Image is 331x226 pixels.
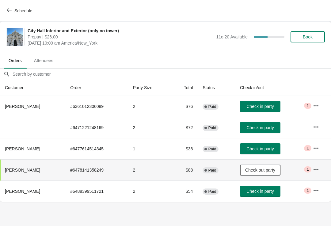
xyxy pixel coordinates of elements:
td: 2 [128,96,170,117]
span: Schedule [14,8,32,13]
span: Paid [208,168,216,173]
span: Check out party [245,168,275,172]
span: Paid [208,104,216,109]
th: Check in/out [235,80,308,96]
span: 1 [306,188,309,193]
td: $88 [170,159,198,180]
th: Total [170,80,198,96]
span: [PERSON_NAME] [5,104,40,109]
span: Check in party [246,189,274,194]
img: City Hall Interior and Exterior (only no tower) [7,28,24,46]
td: 1 [128,138,170,159]
td: # 6471221248169 [65,117,128,138]
button: Check in party [240,143,280,154]
span: Check in party [246,125,274,130]
span: Orders [4,55,27,66]
td: # 6478141358249 [65,159,128,180]
td: # 6477614514345 [65,138,128,159]
span: Paid [208,147,216,152]
td: 2 [128,180,170,202]
span: 1 [306,146,309,151]
button: Check in party [240,122,280,133]
td: $54 [170,180,198,202]
button: Schedule [3,5,37,16]
span: Check in party [246,104,274,109]
span: [PERSON_NAME] [5,168,40,172]
span: Paid [208,125,216,130]
button: Check in party [240,186,280,197]
td: # 6488399511721 [65,180,128,202]
td: # 6361012306089 [65,96,128,117]
span: Book [303,34,313,39]
button: Check out party [240,165,280,176]
span: Paid [208,189,216,194]
button: Check in party [240,101,280,112]
button: Book [291,31,325,42]
span: [DATE] 10:00 am America/New_York [28,40,213,46]
th: Status [198,80,235,96]
td: $38 [170,138,198,159]
th: Party Size [128,80,170,96]
span: [PERSON_NAME] [5,146,40,151]
td: 2 [128,159,170,180]
span: 11 of 20 Available [216,34,248,39]
td: $72 [170,117,198,138]
span: Check in party [246,146,274,151]
span: [PERSON_NAME] [5,189,40,194]
td: 2 [128,117,170,138]
span: 1 [306,167,309,172]
span: 1 [306,103,309,108]
span: Prepay | $26.00 [28,34,213,40]
input: Search by customer [12,69,331,80]
td: $76 [170,96,198,117]
span: City Hall Interior and Exterior (only no tower) [28,28,213,34]
span: Attendees [29,55,58,66]
th: Order [65,80,128,96]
